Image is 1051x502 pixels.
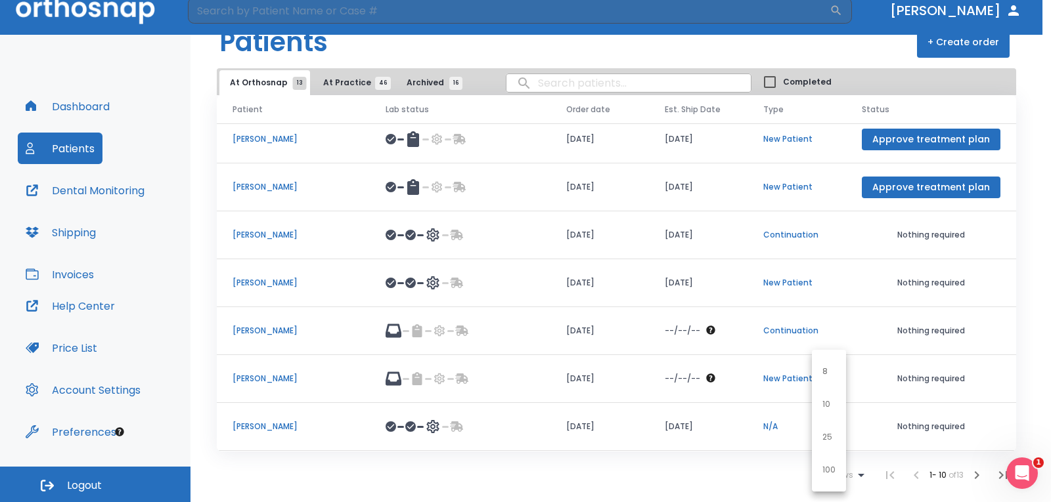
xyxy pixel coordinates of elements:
span: 1 [1033,457,1044,468]
p: 10 [822,398,830,410]
iframe: Intercom live chat [1006,457,1038,489]
p: 100 [822,464,836,476]
p: 8 [822,366,828,377]
p: 25 [822,431,832,443]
